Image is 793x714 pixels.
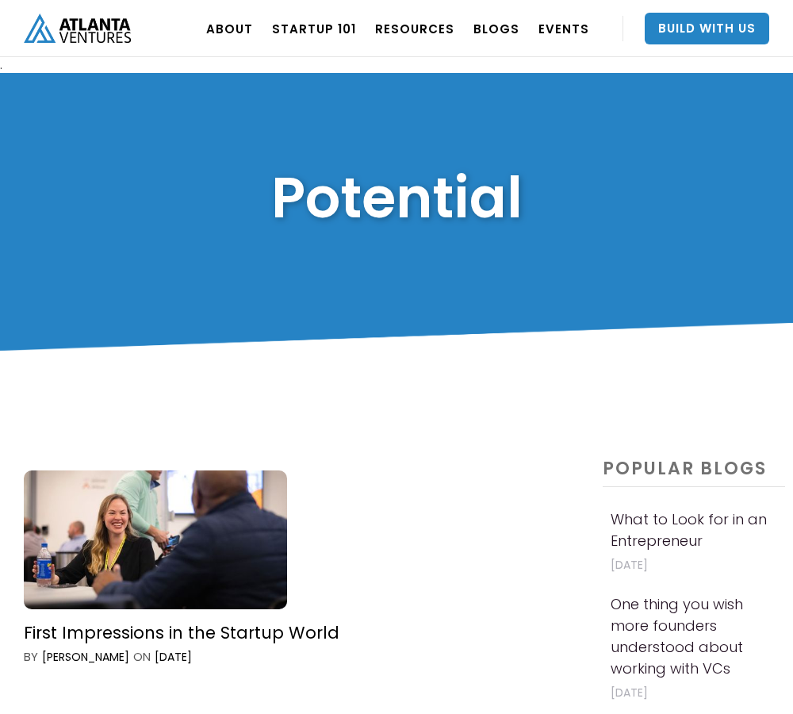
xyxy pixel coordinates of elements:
[24,649,38,665] div: by
[603,459,785,487] h4: popular BLOGS
[611,683,777,703] p: [DATE]
[272,6,356,51] a: Startup 101
[473,6,519,51] a: BLOGS
[155,649,192,665] div: [DATE]
[206,6,253,51] a: ABOUT
[611,555,777,575] p: [DATE]
[611,593,777,679] h4: One thing you wish more founders understood about working with VCs
[42,649,129,665] div: [PERSON_NAME]
[8,449,581,686] a: First Impressions in the Startup Worldby[PERSON_NAME]ON[DATE]
[603,588,785,711] a: One thing you wish more founders understood about working with VCs[DATE]
[538,6,589,51] a: EVENTS
[611,509,777,551] h4: What to Look for in an Entrepreneur
[645,13,769,44] a: Build With Us
[133,649,151,665] div: ON
[603,503,785,583] a: What to Look for in an Entrepreneur[DATE]
[24,622,339,643] div: First Impressions in the Startup World
[375,6,454,51] a: RESOURCES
